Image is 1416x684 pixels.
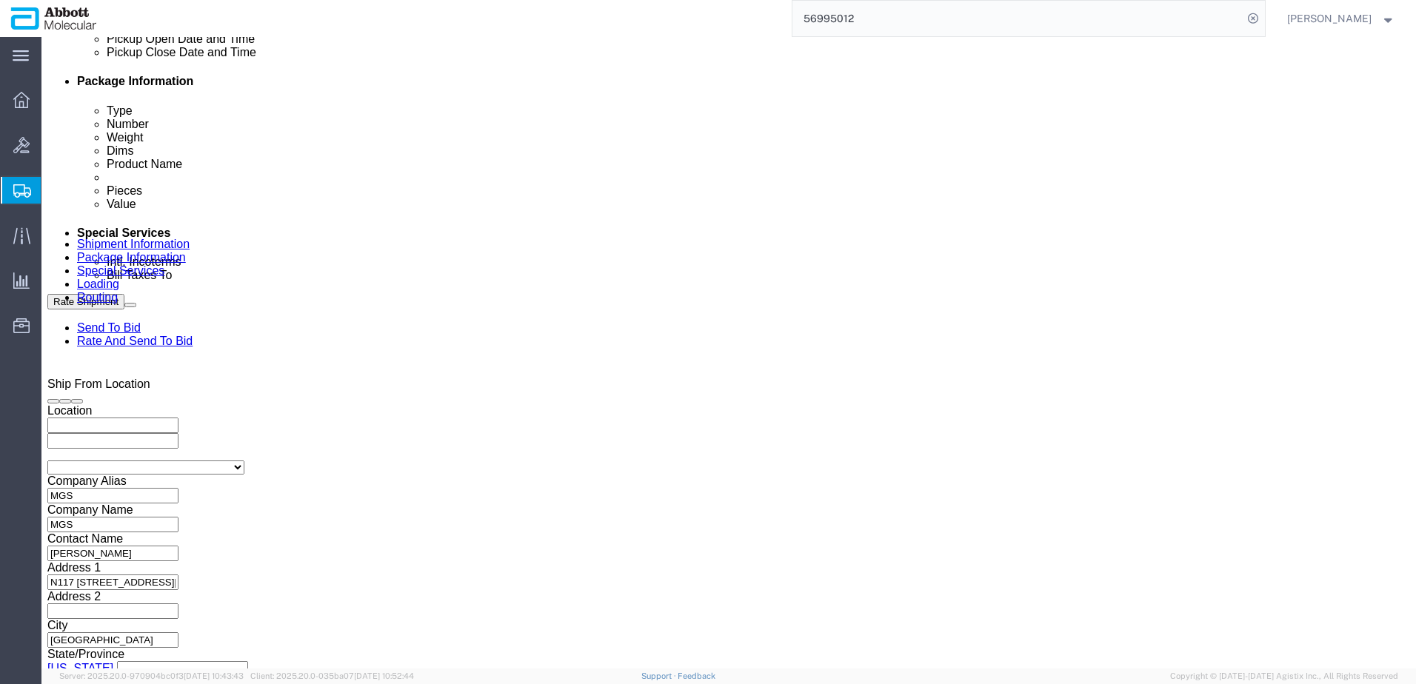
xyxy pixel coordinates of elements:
[10,7,97,30] img: logo
[1287,10,1372,27] span: Raza Khan
[1286,10,1396,27] button: [PERSON_NAME]
[184,671,244,680] span: [DATE] 10:43:43
[354,671,414,680] span: [DATE] 10:52:44
[41,37,1416,668] iframe: FS Legacy Container
[59,671,244,680] span: Server: 2025.20.0-970904bc0f3
[641,671,678,680] a: Support
[678,671,715,680] a: Feedback
[250,671,414,680] span: Client: 2025.20.0-035ba07
[1170,670,1398,683] span: Copyright © [DATE]-[DATE] Agistix Inc., All Rights Reserved
[792,1,1243,36] input: Search for shipment number, reference number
